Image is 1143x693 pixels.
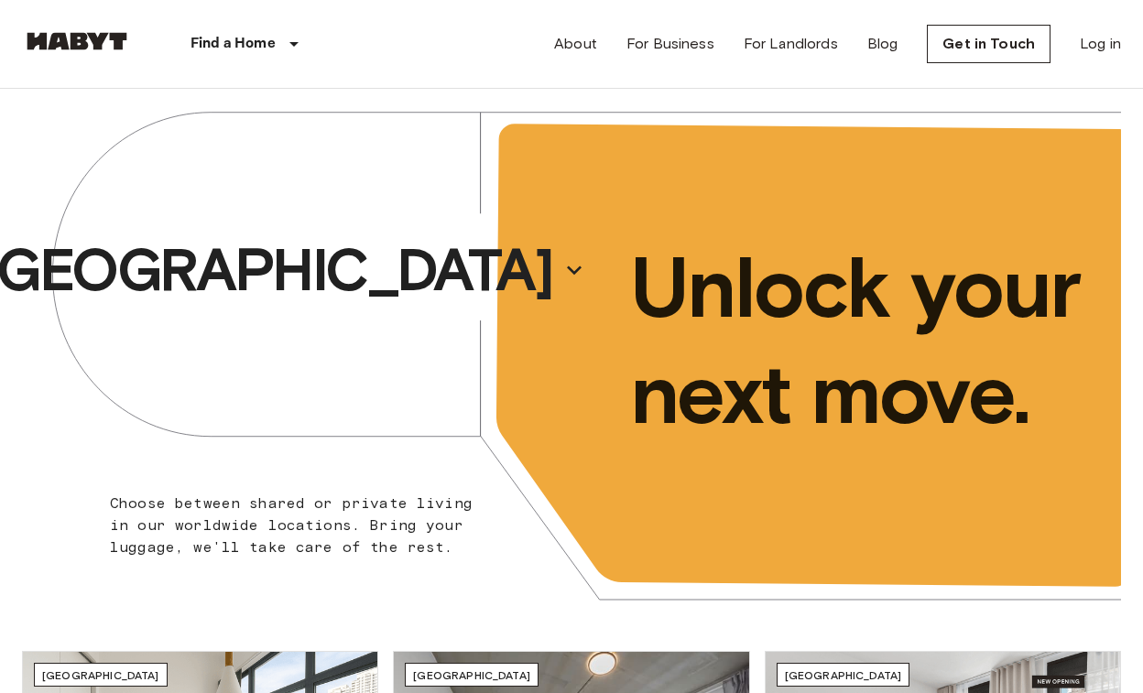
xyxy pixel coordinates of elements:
p: Choose between shared or private living in our worldwide locations. Bring your luggage, we'll tak... [110,493,473,558]
p: Unlock your next move. [630,234,1092,447]
span: [GEOGRAPHIC_DATA] [42,668,159,682]
a: About [554,33,597,55]
span: [GEOGRAPHIC_DATA] [785,668,902,682]
a: Blog [867,33,898,55]
span: [GEOGRAPHIC_DATA] [413,668,530,682]
a: Get in Touch [927,25,1050,63]
a: For Landlords [744,33,838,55]
img: Habyt [22,32,132,50]
p: Find a Home [190,33,276,55]
a: Log in [1080,33,1121,55]
a: For Business [626,33,714,55]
